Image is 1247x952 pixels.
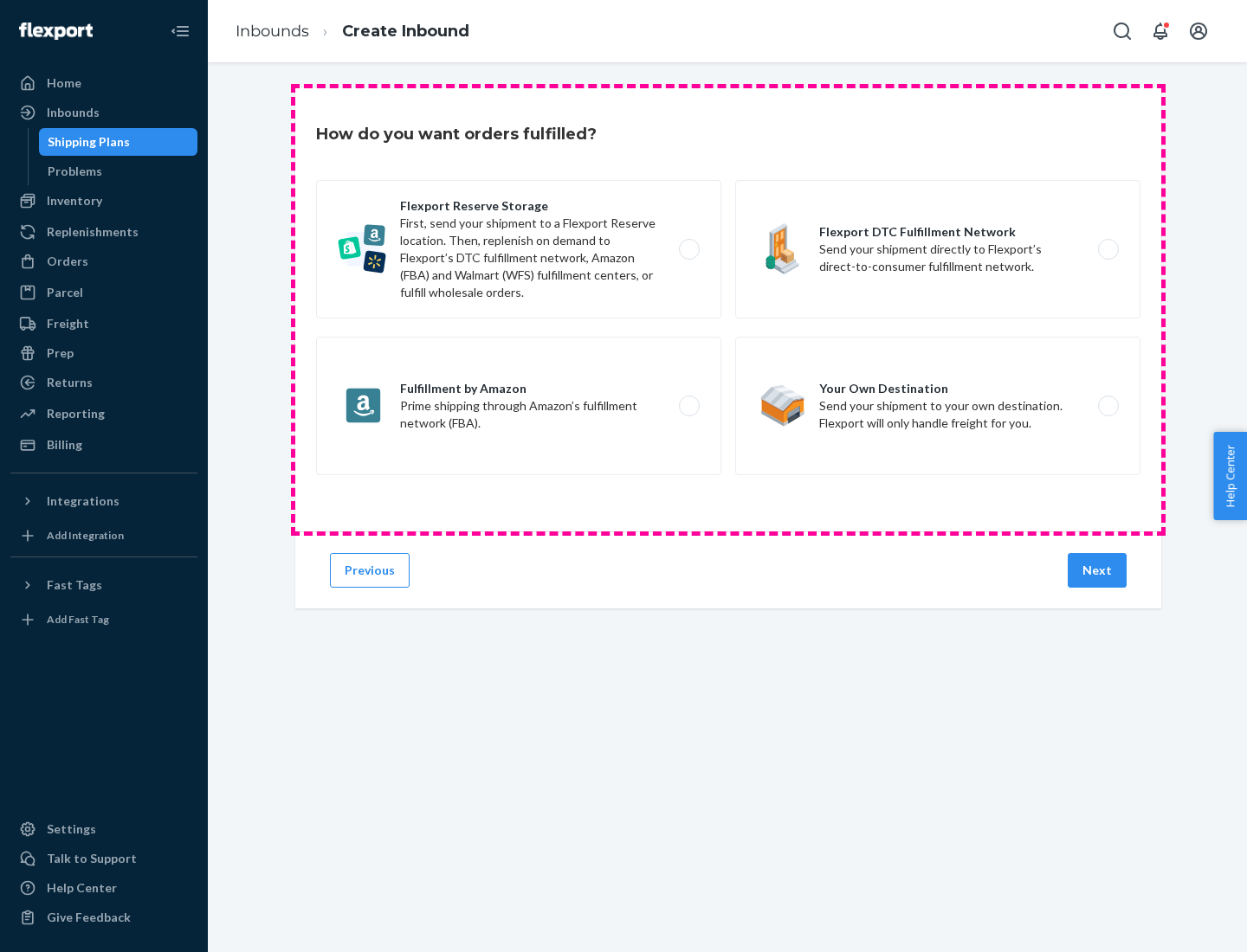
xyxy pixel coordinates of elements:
[47,612,109,627] div: Add Fast Tag
[47,850,137,867] div: Talk to Support
[10,218,197,246] a: Replenishments
[39,158,198,185] a: Problems
[10,522,197,550] a: Add Integration
[10,369,197,396] a: Returns
[47,879,117,897] div: Help Center
[47,576,102,594] div: Fast Tags
[19,23,93,40] img: Flexport logo
[10,69,197,97] a: Home
[1213,432,1247,520] button: Help Center
[10,400,197,428] a: Reporting
[1068,553,1127,588] button: Next
[10,99,197,126] a: Inbounds
[10,310,197,338] a: Freight
[10,904,197,931] button: Give Feedback
[47,374,93,391] div: Returns
[10,815,197,843] a: Settings
[47,344,74,362] div: Prep
[10,571,197,599] button: Fast Tags
[47,405,105,422] div: Reporting
[236,22,309,41] a: Inbounds
[10,431,197,459] a: Billing
[47,192,102,209] div: Inventory
[47,909,131,926] div: Give Feedback
[330,553,410,588] button: Previous
[10,248,197,275] a: Orders
[47,284,83,301] div: Parcel
[1181,14,1216,48] button: Open account menu
[47,104,100,121] div: Inbounds
[10,845,197,872] a: Talk to Support
[47,436,82,453] div: Billing
[48,163,102,180] div: Problems
[316,123,597,145] h3: How do you want orders fulfilled?
[10,874,197,902] a: Help Center
[1105,14,1140,48] button: Open Search Box
[10,339,197,367] a: Prep
[10,606,197,634] a: Add Fast Tag
[39,128,198,156] a: Shipping Plans
[163,14,197,48] button: Close Navigation
[1143,14,1178,48] button: Open notifications
[342,22,469,41] a: Create Inbound
[47,315,89,332] div: Freight
[47,492,120,510] div: Integrations
[47,223,139,241] div: Replenishments
[10,279,197,306] a: Parcel
[47,528,124,543] div: Add Integration
[10,187,197,215] a: Inventory
[47,74,81,92] div: Home
[47,820,96,838] div: Settings
[48,133,130,151] div: Shipping Plans
[10,487,197,515] button: Integrations
[222,6,483,57] ol: breadcrumbs
[47,253,88,270] div: Orders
